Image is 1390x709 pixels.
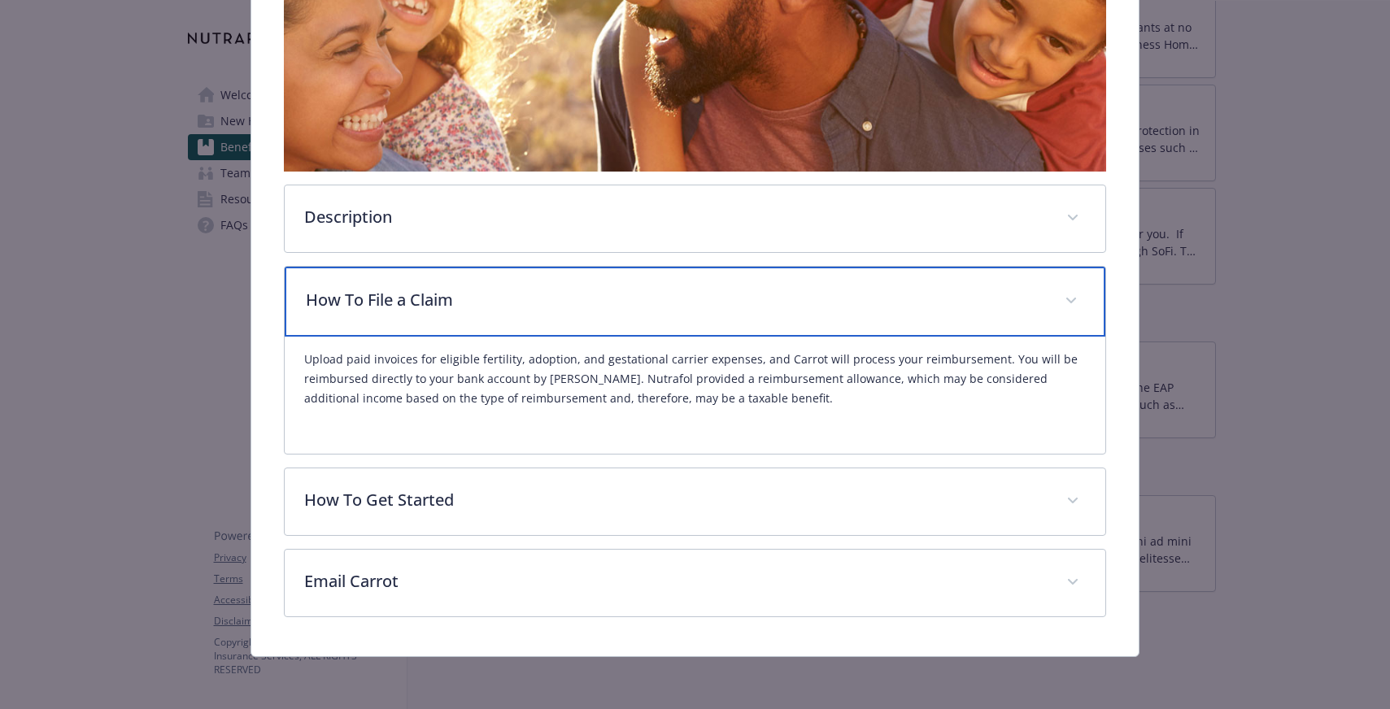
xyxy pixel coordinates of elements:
[285,468,1106,535] div: How To Get Started
[304,569,1048,594] p: Email Carrot
[285,185,1106,252] div: Description
[285,337,1106,454] div: How To File a Claim
[304,205,1048,229] p: Description
[306,288,1046,312] p: How To File a Claim
[285,267,1106,337] div: How To File a Claim
[304,350,1087,408] p: Upload paid invoices for eligible fertility, adoption, and gestational carrier expenses, and Carr...
[304,488,1048,512] p: How To Get Started
[285,550,1106,616] div: Email Carrot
